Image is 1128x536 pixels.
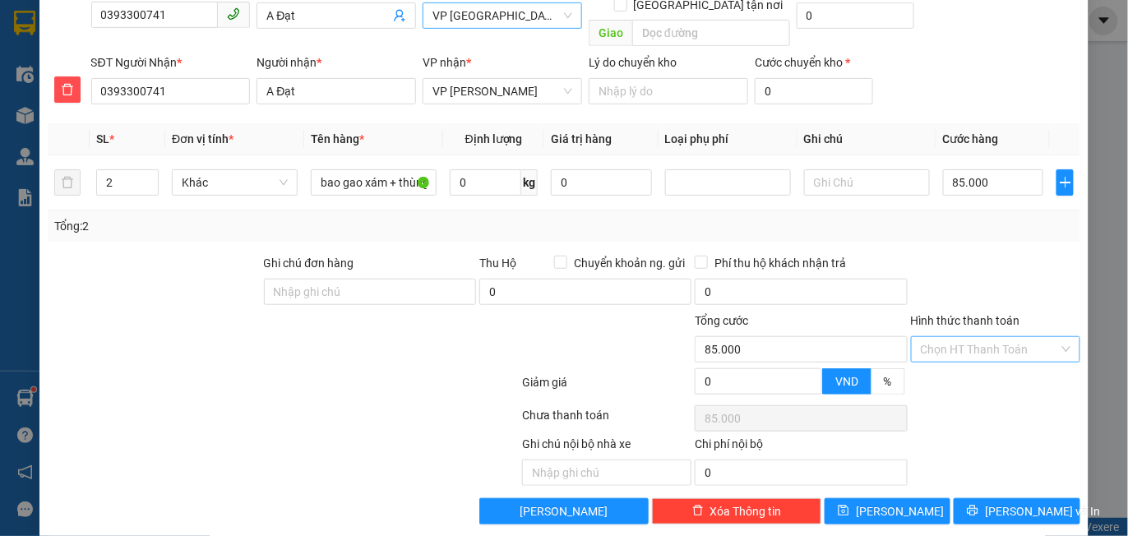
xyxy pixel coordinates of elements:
input: Nhập ghi chú [522,460,691,486]
span: VP Thái Bình [432,3,572,28]
span: Khác [182,170,288,195]
span: SL [96,132,109,146]
div: Chi phí nội bộ [695,435,907,460]
th: Ghi chú [797,123,936,155]
span: Xóa Thông tin [710,502,782,520]
input: 0 [551,169,651,196]
span: VP nhận [423,56,466,69]
button: delete [54,76,81,103]
span: delete [692,505,704,518]
span: Giao [589,20,632,46]
label: Hình thức thanh toán [911,314,1020,327]
input: Cước giao hàng [797,2,914,29]
button: delete [54,169,81,196]
div: Tổng: 2 [54,217,437,235]
input: Ghi Chú [804,169,930,196]
span: kg [521,169,538,196]
span: Phí thu hộ khách nhận trả [708,254,853,272]
div: Giảm giá [520,373,693,402]
button: save[PERSON_NAME] [825,498,950,524]
span: Định lượng [465,132,523,146]
span: user-add [393,9,406,22]
input: Dọc đường [632,20,789,46]
span: Tổng cước [695,314,748,327]
button: plus [1056,169,1074,196]
span: Thu Hộ [479,256,516,270]
span: VND [835,375,858,388]
button: [PERSON_NAME] [479,498,649,524]
span: VP Phạm Văn Đồng [432,79,572,104]
span: delete [55,83,80,96]
span: [PERSON_NAME] [520,502,608,520]
input: SĐT người nhận [91,78,251,104]
span: Đơn vị tính [172,132,233,146]
label: Lý do chuyển kho [589,56,677,69]
span: Chuyển khoản ng. gửi [567,254,691,272]
span: Giá trị hàng [551,132,612,146]
input: VD: Bàn, Ghế [311,169,437,196]
span: Tên hàng [311,132,364,146]
th: Loại phụ phí [659,123,797,155]
button: printer[PERSON_NAME] và In [954,498,1079,524]
span: plus [1057,176,1073,189]
div: Người nhận [257,53,416,72]
div: Chưa thanh toán [520,406,693,435]
span: save [838,505,849,518]
span: Cước hàng [943,132,999,146]
input: Lý do chuyển kho [589,78,748,104]
span: phone [227,7,240,21]
span: [PERSON_NAME] [856,502,944,520]
div: Ghi chú nội bộ nhà xe [522,435,691,460]
span: [PERSON_NAME] và In [985,502,1100,520]
div: SĐT Người Nhận [91,53,251,72]
div: Cước chuyển kho [755,53,872,72]
span: % [884,375,892,388]
input: Ghi chú đơn hàng [264,279,476,305]
input: Tên người nhận [257,78,416,104]
label: Ghi chú đơn hàng [264,256,354,270]
span: printer [967,505,978,518]
button: deleteXóa Thông tin [652,498,821,524]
